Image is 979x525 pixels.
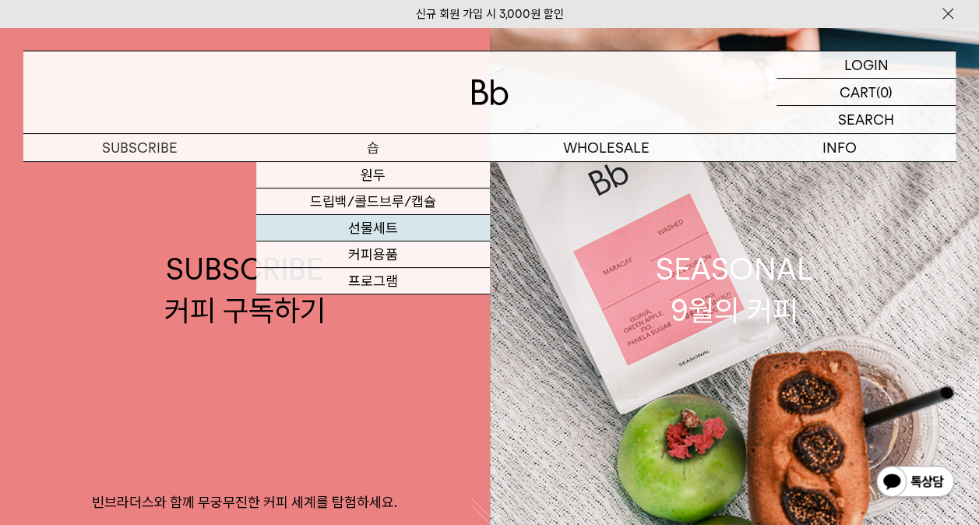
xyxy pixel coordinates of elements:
p: CART [840,79,876,105]
a: 신규 회원 가입 시 3,000원 할인 [416,7,564,21]
div: SEASONAL 9월의 커피 [656,248,813,331]
a: 커피용품 [256,241,489,268]
a: SUBSCRIBE [23,134,256,161]
img: 로고 [471,79,509,105]
a: 선물세트 [256,215,489,241]
p: WHOLESALE [490,134,723,161]
a: 프로그램 [256,268,489,294]
p: LOGIN [844,51,889,78]
div: SUBSCRIBE 커피 구독하기 [164,248,326,331]
p: SEARCH [838,106,894,133]
a: 숍 [256,134,489,161]
img: 카카오톡 채널 1:1 채팅 버튼 [875,464,956,502]
p: (0) [876,79,893,105]
p: INFO [723,134,956,161]
a: 드립백/콜드브루/캡슐 [256,189,489,215]
a: 원두 [256,162,489,189]
a: CART (0) [777,79,956,106]
a: LOGIN [777,51,956,79]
